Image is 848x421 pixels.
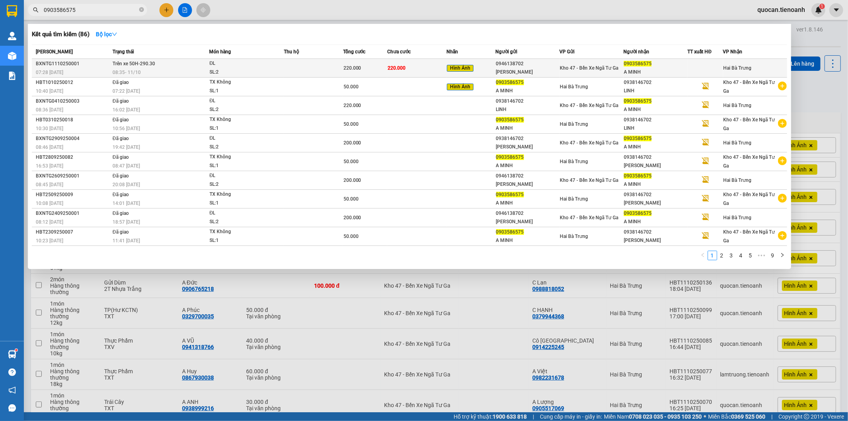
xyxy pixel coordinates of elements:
[210,115,269,124] div: TX Không
[113,192,129,197] span: Đã giao
[624,136,652,141] span: 0903586575
[560,49,575,55] span: VP Gửi
[780,253,785,257] span: right
[36,238,63,244] span: 10:23 [DATE]
[698,251,708,260] li: Previous Page
[36,49,73,55] span: [PERSON_NAME]
[496,49,518,55] span: Người gửi
[708,251,717,260] a: 1
[718,251,726,260] a: 2
[624,105,687,114] div: A MINH
[113,201,140,206] span: 14:01 [DATE]
[778,156,787,165] span: plus-circle
[210,134,269,143] div: ĐL
[778,194,787,203] span: plus-circle
[560,234,588,239] span: Hai Bà Trưng
[210,59,269,68] div: ĐL
[113,163,140,169] span: 08:47 [DATE]
[210,190,269,199] div: TX Không
[8,368,16,376] span: question-circle
[210,228,269,236] div: TX Không
[727,251,736,260] a: 3
[36,219,63,225] span: 08:12 [DATE]
[113,107,140,113] span: 16:02 [DATE]
[58,4,103,13] span: Hai Bà Trưng
[36,153,110,162] div: HBT2809250082
[496,117,524,123] span: 0903586575
[724,103,752,108] span: Hai Bà Trưng
[113,88,140,94] span: 07:22 [DATE]
[755,251,768,260] li: Next 5 Pages
[113,173,129,179] span: Đã giao
[36,144,63,150] span: 08:46 [DATE]
[624,124,687,133] div: LINH
[687,49,712,55] span: TT xuất HĐ
[724,192,775,206] span: Kho 47 - Bến Xe Ngã Tư Ga
[624,228,687,236] div: 0938146702
[210,162,269,170] div: SL: 1
[36,107,63,113] span: 08:36 [DATE]
[724,177,752,183] span: Hai Bà Trưng
[496,134,559,143] div: 0938146702
[16,49,105,92] strong: Nhận:
[113,98,129,104] span: Đã giao
[496,68,559,76] div: [PERSON_NAME]
[496,60,559,68] div: 0946138702
[210,78,269,87] div: TX Không
[724,140,752,146] span: Hai Bà Trưng
[113,80,129,85] span: Đã giao
[624,98,652,104] span: 0903586575
[560,215,619,220] span: Kho 47 - Bến Xe Ngã Tư Ga
[496,229,524,235] span: 0903586575
[560,103,619,108] span: Kho 47 - Bến Xe Ngã Tư Ga
[624,61,652,66] span: 0903586575
[7,5,17,17] img: logo-vxr
[724,154,775,169] span: Kho 47 - Bến Xe Ngã Tư Ga
[343,159,359,164] span: 50.000
[343,121,359,127] span: 50.000
[210,218,269,226] div: SL: 2
[496,124,559,133] div: A MINH
[701,253,705,257] span: left
[746,251,755,260] li: 5
[210,209,269,218] div: ĐL
[737,251,745,260] a: 4
[624,153,687,162] div: 0938146702
[36,116,110,124] div: HBT0310250018
[624,236,687,245] div: [PERSON_NAME]
[623,49,649,55] span: Người nhận
[36,134,110,143] div: BXNTG2909250004
[36,201,63,206] span: 10:08 [DATE]
[723,49,743,55] span: VP Nhận
[746,251,755,260] a: 5
[210,180,269,189] div: SL: 2
[210,105,269,114] div: SL: 2
[44,6,138,14] input: Tìm tên, số ĐT hoặc mã đơn
[496,143,559,151] div: [PERSON_NAME]
[496,154,524,160] span: 0903586575
[113,154,129,160] span: Đã giao
[96,31,117,37] strong: Bộ lọc
[624,116,687,124] div: 0938146702
[755,251,768,260] span: •••
[343,103,361,108] span: 220.000
[343,215,361,220] span: 200.000
[8,386,16,394] span: notification
[113,210,129,216] span: Đã giao
[560,159,588,164] span: Hai Bà Trưng
[387,49,411,55] span: Chưa cước
[496,172,559,180] div: 0946138702
[624,210,652,216] span: 0903586575
[44,23,98,44] span: HBT1110250191 -
[496,162,559,170] div: A MINH
[624,87,687,95] div: LINH
[32,30,89,39] h3: Kết quả tìm kiếm ( 86 )
[210,172,269,180] div: ĐL
[446,49,458,55] span: Nhãn
[388,65,406,71] span: 220.000
[496,97,559,105] div: 0938146702
[560,65,619,71] span: Kho 47 - Bến Xe Ngã Tư Ga
[8,72,16,80] img: solution-icon
[496,236,559,245] div: A MINH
